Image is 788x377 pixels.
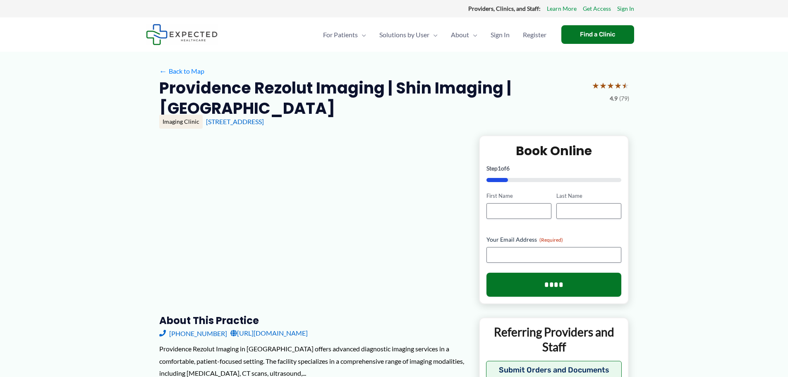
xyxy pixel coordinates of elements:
[486,235,622,244] label: Your Email Address
[523,20,546,49] span: Register
[206,118,264,125] a: [STREET_ADDRESS]
[159,65,204,77] a: ←Back to Map
[451,20,469,49] span: About
[491,20,510,49] span: Sign In
[484,20,516,49] a: Sign In
[159,327,227,339] a: [PHONE_NUMBER]
[486,166,622,171] p: Step of
[622,78,629,93] span: ★
[556,192,621,200] label: Last Name
[358,20,366,49] span: Menu Toggle
[599,78,607,93] span: ★
[506,165,510,172] span: 6
[373,20,444,49] a: Solutions by UserMenu Toggle
[429,20,438,49] span: Menu Toggle
[486,324,622,355] p: Referring Providers and Staff
[486,143,622,159] h2: Book Online
[617,3,634,14] a: Sign In
[516,20,553,49] a: Register
[159,314,466,327] h3: About this practice
[444,20,484,49] a: AboutMenu Toggle
[379,20,429,49] span: Solutions by User
[592,78,599,93] span: ★
[159,78,585,119] h2: Providence Rezolut Imaging | Shin Imaging | [GEOGRAPHIC_DATA]
[614,78,622,93] span: ★
[486,192,551,200] label: First Name
[146,24,218,45] img: Expected Healthcare Logo - side, dark font, small
[230,327,308,339] a: [URL][DOMAIN_NAME]
[159,115,203,129] div: Imaging Clinic
[498,165,501,172] span: 1
[539,237,563,243] span: (Required)
[547,3,577,14] a: Learn More
[159,67,167,75] span: ←
[610,93,618,104] span: 4.9
[619,93,629,104] span: (79)
[316,20,373,49] a: For PatientsMenu Toggle
[583,3,611,14] a: Get Access
[323,20,358,49] span: For Patients
[469,20,477,49] span: Menu Toggle
[561,25,634,44] a: Find a Clinic
[316,20,553,49] nav: Primary Site Navigation
[607,78,614,93] span: ★
[468,5,541,12] strong: Providers, Clinics, and Staff:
